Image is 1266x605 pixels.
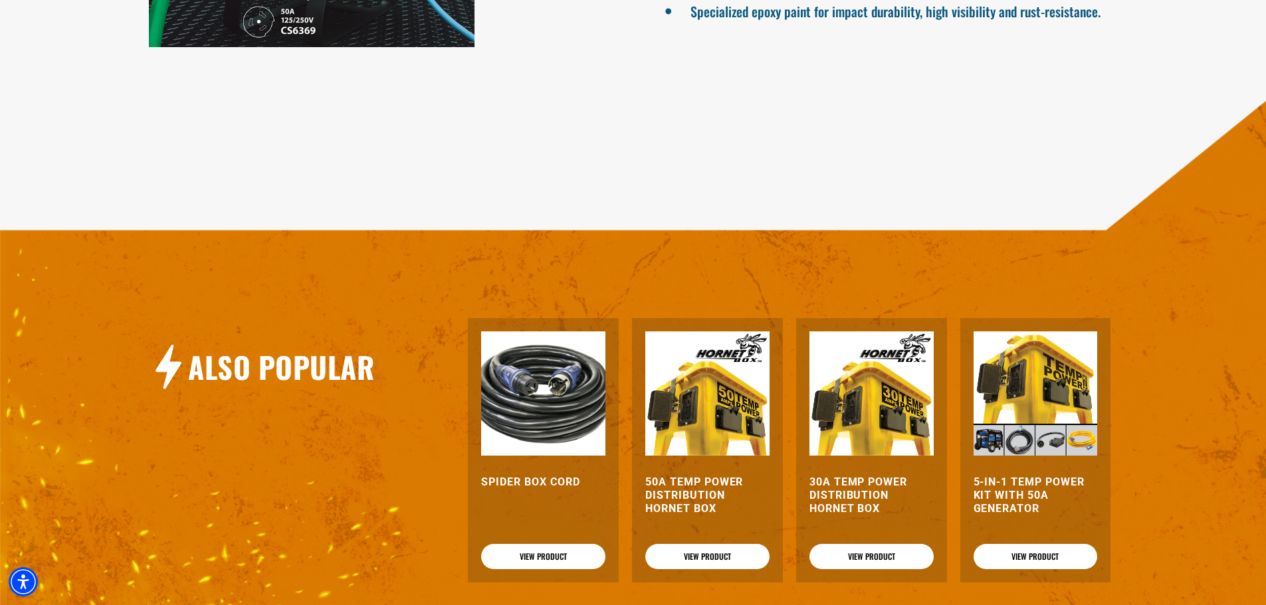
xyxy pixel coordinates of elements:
[645,544,770,569] a: View Product
[809,331,934,456] img: 30A Temp Power Distribution Hornet Box
[188,348,374,386] h2: Also Popular
[974,475,1098,515] a: 5-in-1 Temp Power Kit with 50A Generator
[9,567,38,596] div: Accessibility Menu
[809,475,934,515] a: 30A Temp Power Distribution Hornet Box
[481,475,605,489] a: Spider Box Cord
[645,475,770,515] a: 50A Temp Power Distribution Hornet Box
[645,331,770,456] img: 50A Temp Power Distribution Hornet Box
[974,331,1098,456] img: 5-in-1 Temp Power Kit with 50A Generator
[481,544,605,569] a: View Product
[809,544,934,569] a: View Product
[974,544,1098,569] a: View Product
[481,331,605,456] img: black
